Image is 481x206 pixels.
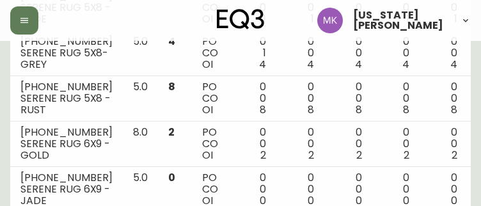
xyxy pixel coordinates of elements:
[168,125,175,139] span: 2
[202,81,218,116] div: PO CO
[202,57,213,72] span: OI
[239,81,266,116] div: 0 0
[356,148,362,162] span: 2
[202,36,218,70] div: PO CO
[382,127,409,161] div: 0 0
[217,9,264,29] img: logo
[335,127,362,161] div: 0 0
[123,76,158,122] td: 5.0
[168,34,175,49] span: 4
[202,102,213,117] span: OI
[20,47,113,70] div: SERENE RUG 5X8-GREY
[356,102,362,117] span: 8
[451,102,457,117] span: 8
[260,148,266,162] span: 2
[335,81,362,116] div: 0 0
[239,36,266,70] div: 0 1
[287,127,314,161] div: 0 0
[430,36,457,70] div: 0 0
[202,127,218,161] div: PO CO
[335,36,362,70] div: 0 0
[382,36,409,70] div: 0 0
[430,127,457,161] div: 0 0
[20,127,113,138] div: [PHONE_NUMBER]
[260,102,266,117] span: 8
[382,81,409,116] div: 0 0
[308,148,314,162] span: 2
[202,148,213,162] span: OI
[123,122,158,167] td: 8.0
[404,148,409,162] span: 2
[20,81,113,93] div: [PHONE_NUMBER]
[123,31,158,76] td: 5.0
[20,138,113,161] div: SERENE RUG 6X9 - GOLD
[353,10,450,31] span: [US_STATE] [PERSON_NAME]
[403,102,409,117] span: 8
[168,170,175,185] span: 0
[307,57,314,72] span: 4
[168,79,175,94] span: 8
[20,172,113,184] div: [PHONE_NUMBER]
[259,57,266,72] span: 4
[287,81,314,116] div: 0 0
[452,148,457,162] span: 2
[239,127,266,161] div: 0 0
[20,36,113,47] div: [PHONE_NUMBER]
[20,93,113,116] div: SERENE RUG 5X8 - RUST
[430,81,457,116] div: 0 0
[317,8,343,33] img: ea5e0531d3ed94391639a5d1768dbd68
[450,57,457,72] span: 4
[308,102,314,117] span: 8
[355,57,362,72] span: 4
[402,57,409,72] span: 4
[287,36,314,70] div: 0 0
